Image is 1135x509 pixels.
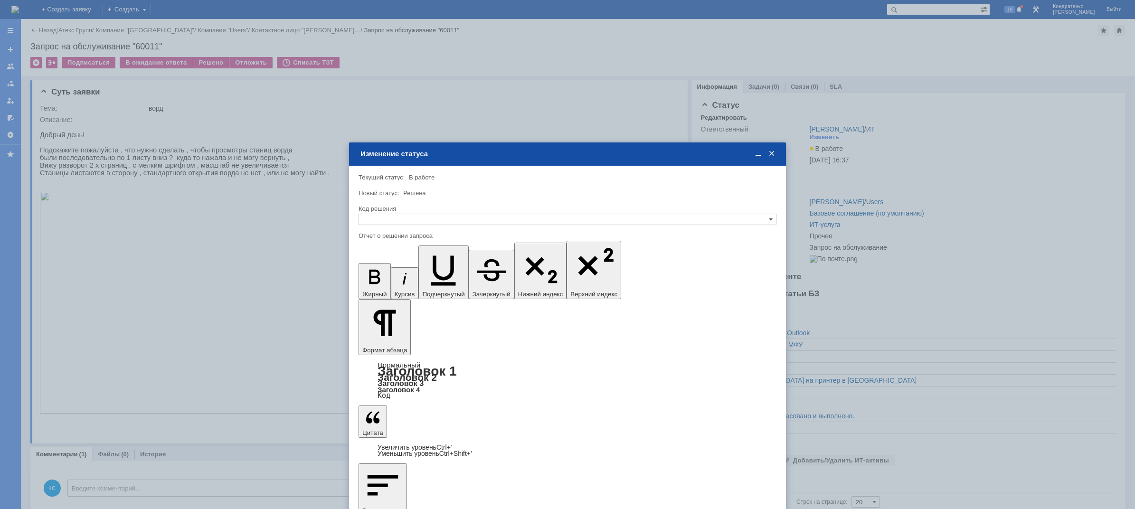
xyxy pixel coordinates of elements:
div: Код решения [359,206,775,212]
span: Цитата [362,429,383,436]
span: В работе [409,174,435,181]
a: Decrease [378,450,472,457]
a: Заголовок 1 [378,364,457,378]
a: Заголовок 4 [378,386,420,394]
span: Решена [403,189,426,197]
a: Код [378,391,390,400]
button: Подчеркнутый [418,245,468,299]
span: Формат абзаца [362,347,407,354]
span: Зачеркнутый [473,291,511,298]
button: Курсив [391,267,419,299]
div: Отчет о решении запроса [359,233,775,239]
span: Свернуть (Ctrl + M) [754,150,763,158]
div: Цитата [359,444,776,457]
label: Новый статус: [359,189,399,197]
label: Текущий статус: [359,174,405,181]
span: Курсив [395,291,415,298]
button: Зачеркнутый [469,250,514,299]
a: Заголовок 2 [378,372,437,383]
span: Ctrl+Shift+' [439,450,472,457]
button: Нижний индекс [514,243,567,299]
a: Increase [378,443,452,451]
span: Подчеркнутый [422,291,464,298]
span: Ctrl+' [436,443,452,451]
a: Заголовок 3 [378,379,424,387]
span: Закрыть [767,150,776,158]
div: Изменение статуса [360,150,776,158]
button: Цитата [359,405,387,438]
span: Верхний индекс [570,291,617,298]
div: Формат абзаца [359,362,776,399]
button: Верхний индекс [567,241,621,299]
span: Жирный [362,291,387,298]
button: Жирный [359,263,391,299]
span: Нижний индекс [518,291,563,298]
a: Нормальный [378,361,420,369]
button: Формат абзаца [359,299,411,355]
